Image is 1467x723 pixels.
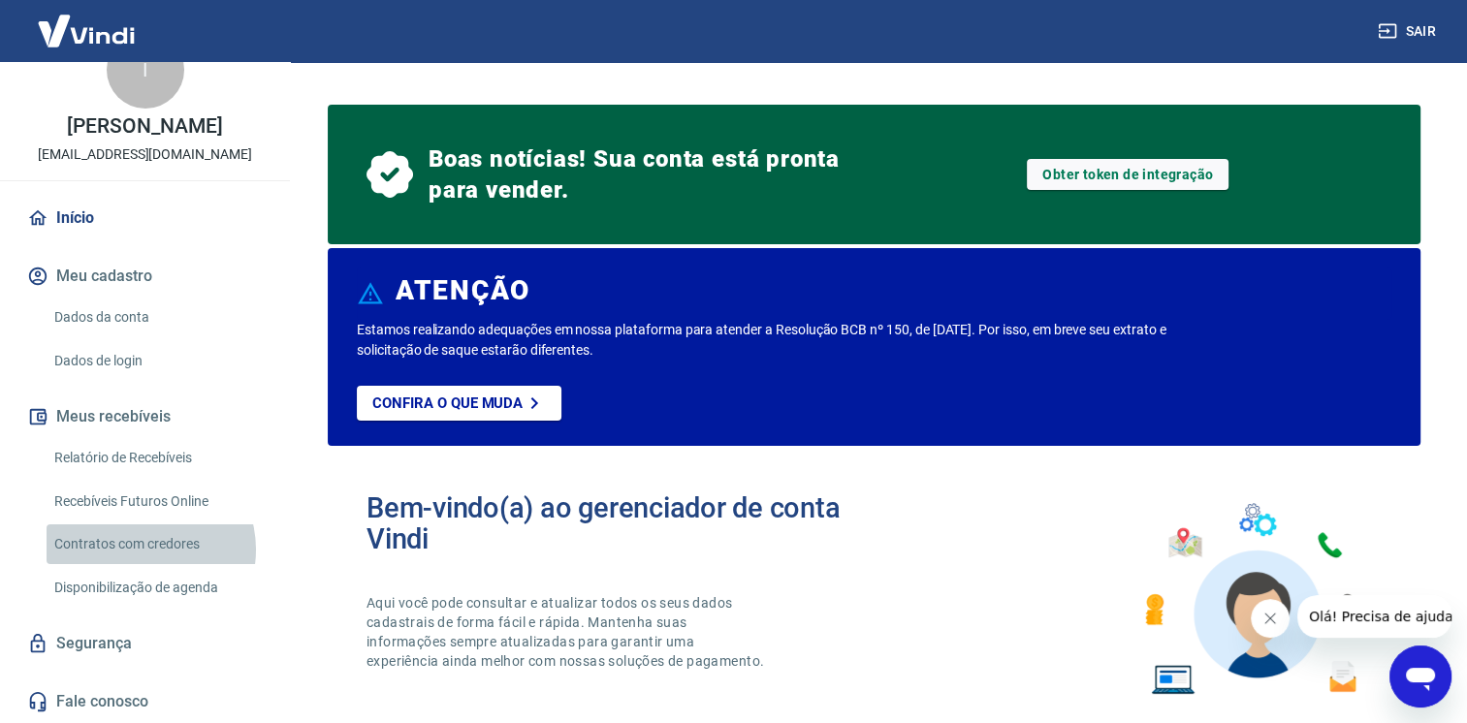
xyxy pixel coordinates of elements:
iframe: Fechar mensagem [1251,599,1290,638]
p: Confira o que muda [372,394,523,412]
p: [EMAIL_ADDRESS][DOMAIN_NAME] [38,144,252,165]
a: Início [23,197,267,239]
a: Recebíveis Futuros Online [47,482,267,521]
p: [PERSON_NAME] [67,116,222,137]
button: Meus recebíveis [23,395,267,438]
h2: Bem-vindo(a) ao gerenciador de conta Vindi [367,492,875,554]
a: Confira o que muda [357,386,561,421]
a: Contratos com credores [47,524,267,564]
a: Segurança [23,622,267,665]
span: Boas notícias! Sua conta está pronta para vender. [429,143,847,205]
p: Estamos realizando adequações em nossa plataforma para atender a Resolução BCB nº 150, de [DATE].... [357,320,1185,361]
a: Fale conosco [23,680,267,723]
button: Sair [1374,14,1444,49]
iframe: Mensagem da empresa [1297,595,1451,638]
button: Meu cadastro [23,255,267,298]
a: Relatório de Recebíveis [47,438,267,478]
a: Dados da conta [47,298,267,337]
div: I [107,31,184,109]
img: Imagem de um avatar masculino com diversos icones exemplificando as funcionalidades do gerenciado... [1128,492,1382,707]
p: Aqui você pode consultar e atualizar todos os seus dados cadastrais de forma fácil e rápida. Mant... [367,593,768,671]
a: Dados de login [47,341,267,381]
iframe: Botão para abrir a janela de mensagens [1389,645,1451,707]
a: Obter token de integração [1027,159,1228,190]
a: Disponibilização de agenda [47,568,267,608]
span: Olá! Precisa de ajuda? [12,14,163,29]
h6: ATENÇÃO [396,281,530,300]
img: Vindi [23,1,149,60]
